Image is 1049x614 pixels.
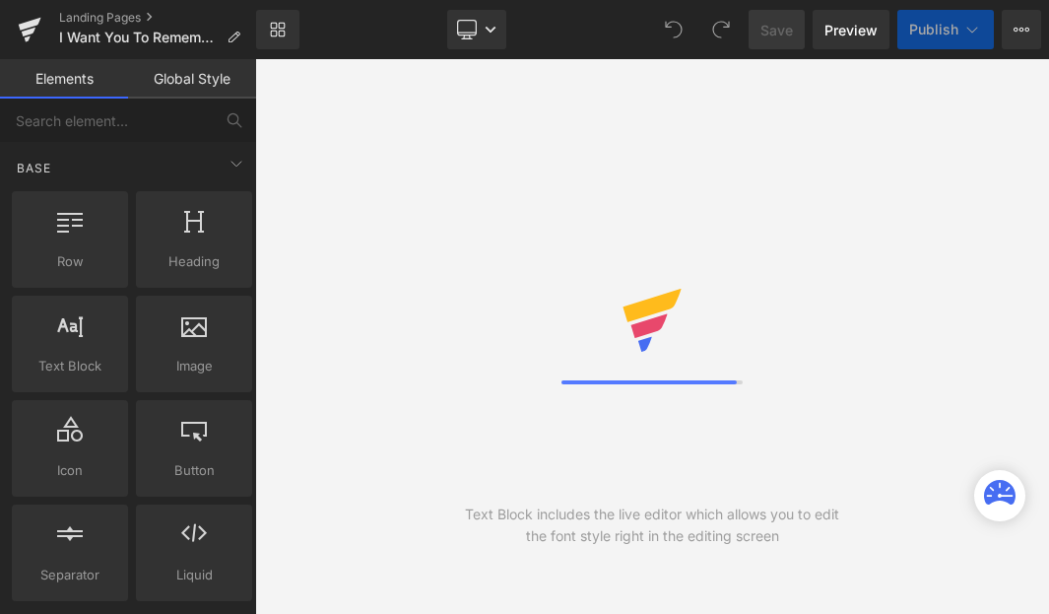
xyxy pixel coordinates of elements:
a: Landing Pages [59,10,256,26]
button: More [1002,10,1041,49]
a: Preview [813,10,889,49]
span: Save [760,20,793,40]
span: Heading [142,251,246,272]
span: Row [18,251,122,272]
span: Icon [18,460,122,481]
span: Publish [909,22,958,37]
button: Undo [654,10,693,49]
span: Liquid [142,565,246,585]
span: Image [142,356,246,376]
a: New Library [256,10,299,49]
span: I Want You To Remember This Forever by [PERSON_NAME] [59,30,219,45]
button: Publish [897,10,994,49]
span: Button [142,460,246,481]
a: Global Style [128,59,256,99]
span: Preview [824,20,878,40]
span: Text Block [18,356,122,376]
span: Base [15,159,53,177]
button: Redo [701,10,741,49]
span: Separator [18,565,122,585]
div: Text Block includes the live editor which allows you to edit the font style right in the editing ... [454,504,851,547]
